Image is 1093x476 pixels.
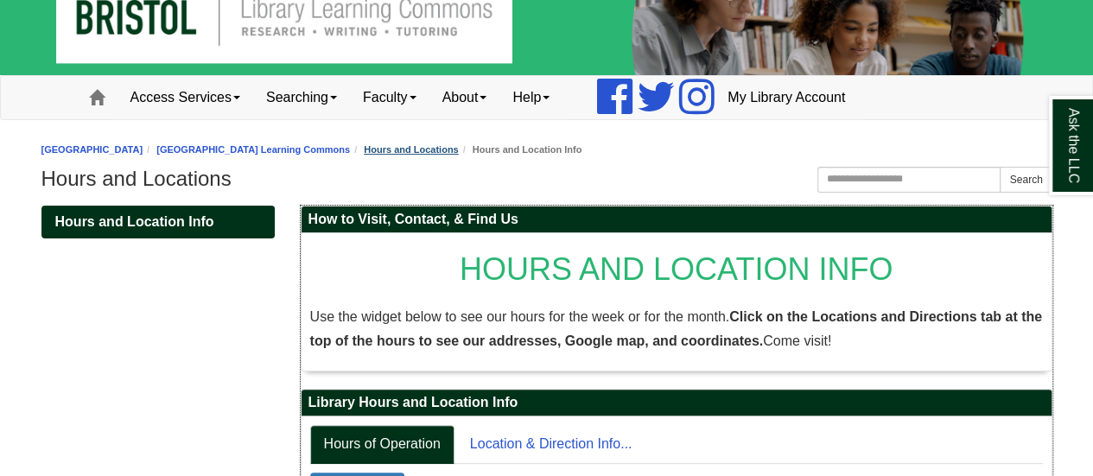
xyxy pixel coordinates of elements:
span: Hours and Location Info [55,214,214,229]
a: Hours of Operation [310,425,454,464]
h2: Library Hours and Location Info [302,390,1052,416]
a: My Library Account [715,76,858,119]
h2: How to Visit, Contact, & Find Us [302,206,1052,233]
a: Searching [253,76,350,119]
a: Location & Direction Info... [456,425,646,464]
strong: Click on the Locations and Directions tab at the top of the hours to see our addresses, Google ma... [310,309,1042,348]
span: HOURS AND LOCATION INFO [460,251,893,287]
a: [GEOGRAPHIC_DATA] [41,144,143,155]
span: Use the widget below to see our hours for the week or for the month. Come visit! [310,309,1042,348]
button: Search [1000,167,1052,193]
a: Faculty [350,76,429,119]
a: Hours and Location Info [41,206,275,238]
div: Guide Pages [41,206,275,238]
a: Help [499,76,562,119]
a: Access Services [118,76,253,119]
a: About [429,76,500,119]
nav: breadcrumb [41,142,1052,158]
a: Hours and Locations [364,144,458,155]
a: [GEOGRAPHIC_DATA] Learning Commons [156,144,350,155]
li: Hours and Location Info [459,142,582,158]
h1: Hours and Locations [41,167,1052,191]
